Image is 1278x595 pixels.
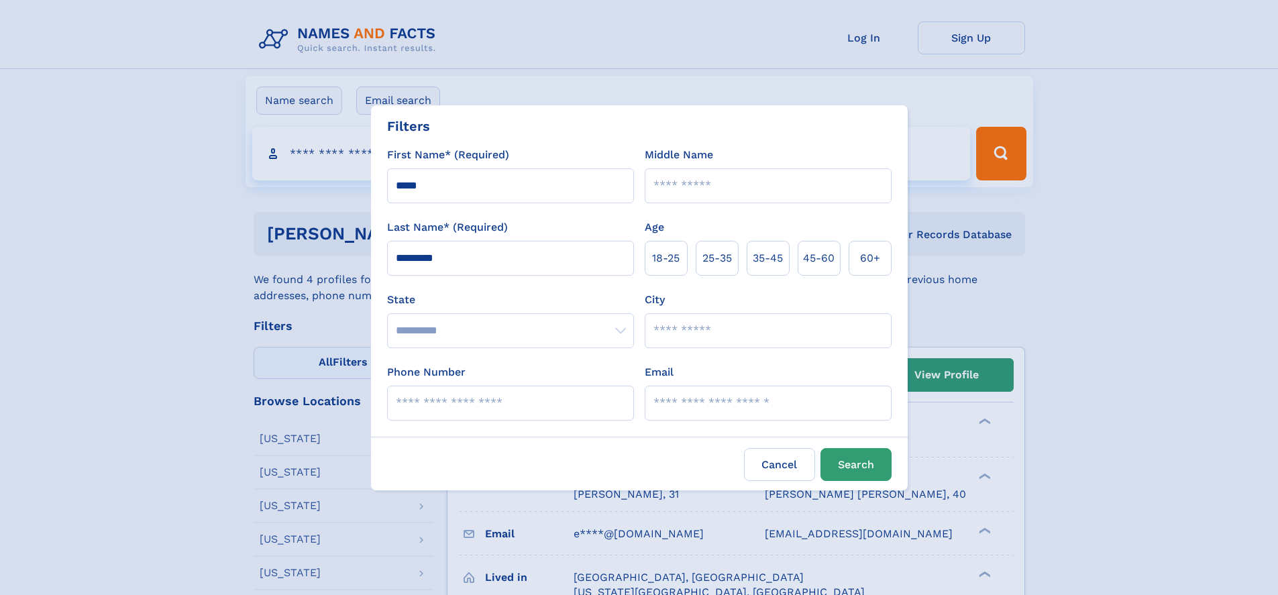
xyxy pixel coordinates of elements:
label: First Name* (Required) [387,147,509,163]
button: Search [820,448,892,481]
span: 35‑45 [753,250,783,266]
label: Phone Number [387,364,466,380]
div: Filters [387,116,430,136]
span: 25‑35 [702,250,732,266]
span: 45‑60 [803,250,835,266]
label: City [645,292,665,308]
label: Middle Name [645,147,713,163]
label: Last Name* (Required) [387,219,508,235]
label: State [387,292,634,308]
label: Age [645,219,664,235]
label: Cancel [744,448,815,481]
span: 18‑25 [652,250,680,266]
label: Email [645,364,674,380]
span: 60+ [860,250,880,266]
